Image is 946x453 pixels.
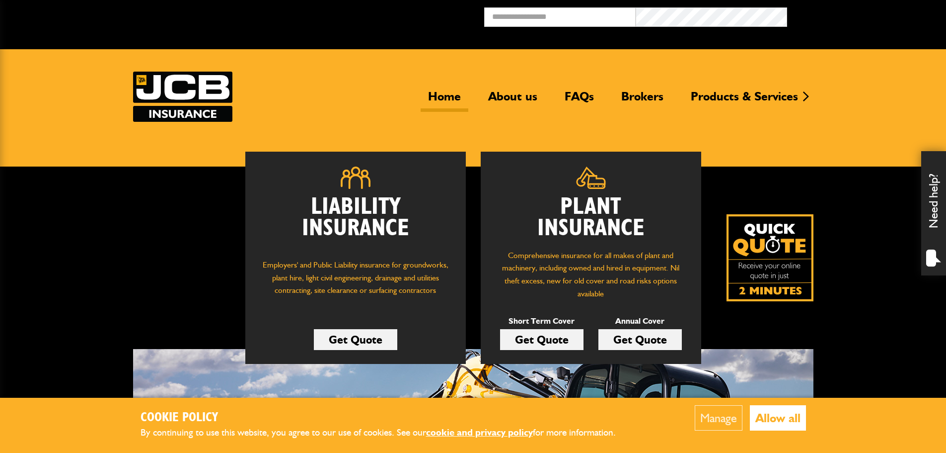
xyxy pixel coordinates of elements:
p: Employers' and Public Liability insurance for groundworks, plant hire, light civil engineering, d... [260,259,451,306]
p: Comprehensive insurance for all makes of plant and machinery, including owned and hired in equipm... [496,249,686,300]
a: Get Quote [500,329,583,350]
button: Broker Login [787,7,939,23]
a: Home [421,89,468,112]
a: JCB Insurance Services [133,72,232,122]
a: cookie and privacy policy [426,427,533,438]
button: Allow all [750,405,806,431]
h2: Plant Insurance [496,196,686,239]
a: Get your insurance quote isn just 2-minutes [727,214,813,301]
div: Need help? [921,151,946,275]
a: FAQs [557,89,601,112]
a: Brokers [614,89,671,112]
h2: Cookie Policy [141,410,632,426]
p: By continuing to use this website, you agree to our use of cookies. See our for more information. [141,425,632,441]
p: Short Term Cover [500,315,583,328]
a: Get Quote [598,329,682,350]
img: Quick Quote [727,214,813,301]
h2: Liability Insurance [260,196,451,249]
button: Manage [695,405,742,431]
a: Get Quote [314,329,397,350]
img: JCB Insurance Services logo [133,72,232,122]
p: Annual Cover [598,315,682,328]
a: About us [481,89,545,112]
a: Products & Services [683,89,805,112]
